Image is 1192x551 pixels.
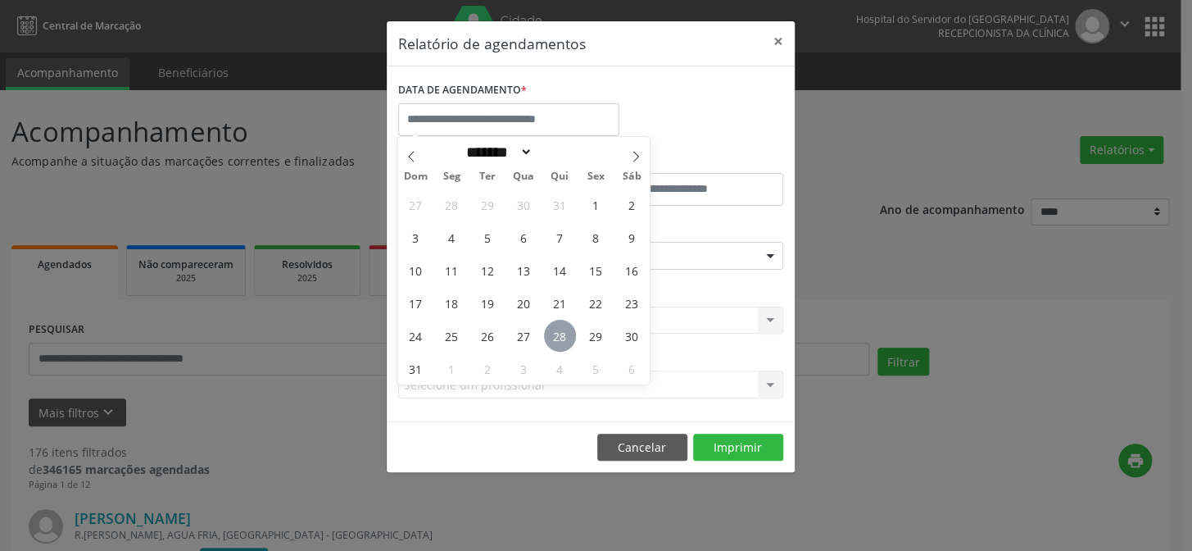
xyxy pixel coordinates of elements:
[436,254,468,286] span: Agosto 11, 2025
[544,221,576,253] span: Agosto 7, 2025
[472,353,504,385] span: Setembro 2, 2025
[578,171,614,182] span: Sex
[398,78,527,103] label: DATA DE AGENDAMENTO
[460,143,533,161] select: Month
[472,221,504,253] span: Agosto 5, 2025
[436,221,468,253] span: Agosto 4, 2025
[472,189,504,221] span: Julho 29, 2025
[433,171,469,182] span: Seg
[579,221,611,253] span: Agosto 8, 2025
[579,287,611,319] span: Agosto 22, 2025
[505,171,542,182] span: Qua
[544,287,576,319] span: Agosto 21, 2025
[544,353,576,385] span: Setembro 4, 2025
[544,320,576,352] span: Agosto 28, 2025
[615,221,647,253] span: Agosto 9, 2025
[436,287,468,319] span: Agosto 18, 2025
[693,434,783,462] button: Imprimir
[508,221,540,253] span: Agosto 6, 2025
[615,320,647,352] span: Agosto 30, 2025
[400,189,432,221] span: Julho 27, 2025
[579,254,611,286] span: Agosto 15, 2025
[615,287,647,319] span: Agosto 23, 2025
[544,189,576,221] span: Julho 31, 2025
[436,320,468,352] span: Agosto 25, 2025
[615,353,647,385] span: Setembro 6, 2025
[579,353,611,385] span: Setembro 5, 2025
[400,353,432,385] span: Agosto 31, 2025
[400,320,432,352] span: Agosto 24, 2025
[533,143,587,161] input: Year
[400,287,432,319] span: Agosto 17, 2025
[397,171,433,182] span: Dom
[615,189,647,221] span: Agosto 2, 2025
[542,171,578,182] span: Qui
[436,353,468,385] span: Setembro 1, 2025
[615,254,647,286] span: Agosto 16, 2025
[508,320,540,352] span: Agosto 27, 2025
[472,287,504,319] span: Agosto 19, 2025
[398,33,586,54] h5: Relatório de agendamentos
[436,189,468,221] span: Julho 28, 2025
[597,434,687,462] button: Cancelar
[614,171,650,182] span: Sáb
[762,21,795,61] button: Close
[579,189,611,221] span: Agosto 1, 2025
[508,287,540,319] span: Agosto 20, 2025
[508,254,540,286] span: Agosto 13, 2025
[579,320,611,352] span: Agosto 29, 2025
[508,353,540,385] span: Setembro 3, 2025
[469,171,505,182] span: Ter
[472,254,504,286] span: Agosto 12, 2025
[508,189,540,221] span: Julho 30, 2025
[400,254,432,286] span: Agosto 10, 2025
[400,221,432,253] span: Agosto 3, 2025
[544,254,576,286] span: Agosto 14, 2025
[472,320,504,352] span: Agosto 26, 2025
[595,148,783,173] label: ATÉ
